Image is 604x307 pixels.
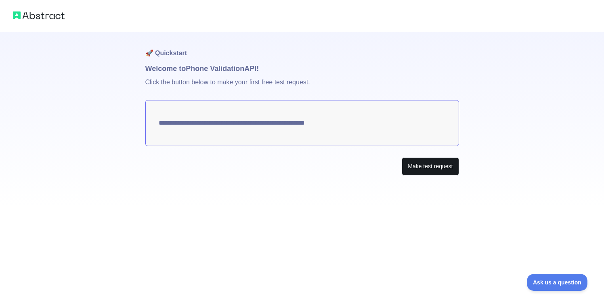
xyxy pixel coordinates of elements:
img: Abstract logo [13,10,65,21]
h1: 🚀 Quickstart [145,32,459,63]
button: Make test request [402,157,459,175]
p: Click the button below to make your first free test request. [145,74,459,100]
iframe: Toggle Customer Support [527,274,588,291]
h1: Welcome to Phone Validation API! [145,63,459,74]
